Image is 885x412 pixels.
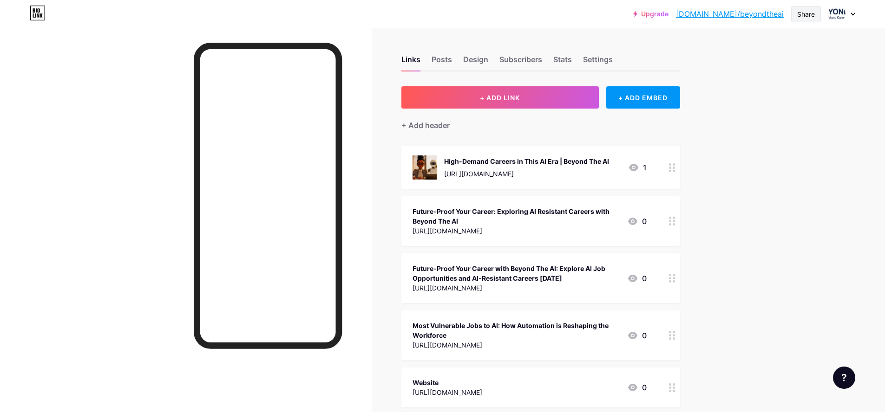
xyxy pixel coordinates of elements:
[553,54,572,71] div: Stats
[606,86,680,109] div: + ADD EMBED
[413,387,482,397] div: [URL][DOMAIN_NAME]
[828,5,846,23] img: beyondtheai
[413,283,620,293] div: [URL][DOMAIN_NAME]
[401,86,599,109] button: + ADD LINK
[401,120,450,131] div: + Add header
[444,169,609,179] div: [URL][DOMAIN_NAME]
[627,382,647,393] div: 0
[413,155,437,180] img: High-Demand Careers in This AI Era | Beyond The AI
[627,216,647,227] div: 0
[797,9,815,19] div: Share
[413,340,620,350] div: [URL][DOMAIN_NAME]
[627,330,647,341] div: 0
[413,206,620,226] div: Future-Proof Your Career: Exploring AI Resistant Careers with Beyond The AI
[413,378,482,387] div: Website
[413,321,620,340] div: Most Vulnerable Jobs to AI: How Automation is Reshaping the Workforce
[627,273,647,284] div: 0
[628,162,647,173] div: 1
[463,54,488,71] div: Design
[499,54,542,71] div: Subscribers
[480,94,520,102] span: + ADD LINK
[432,54,452,71] div: Posts
[401,54,420,71] div: Links
[583,54,613,71] div: Settings
[676,8,784,19] a: [DOMAIN_NAME]/beyondtheai
[413,226,620,236] div: [URL][DOMAIN_NAME]
[413,264,620,283] div: Future-Proof Your Career with Beyond The AI: Explore AI Job Opportunities and AI-Resistant Career...
[633,10,669,18] a: Upgrade
[444,156,609,166] div: High-Demand Careers in This AI Era | Beyond The AI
